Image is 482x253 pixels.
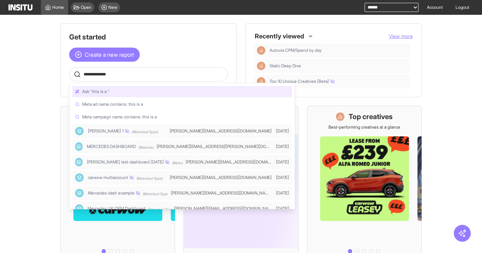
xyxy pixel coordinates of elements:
[88,128,167,135] span: Dan Dashboard 1
[349,112,393,122] h1: Top creatives
[270,79,335,84] span: Top 10 Unique Creatives [Beta]
[69,32,228,42] h1: Get started
[148,206,174,212] span: (Matched Type)
[88,205,171,212] span: Mercedes UK OEM Dashboard
[75,189,84,197] div: Dashboard
[75,127,84,135] div: Dashboard
[88,174,134,181] span: carwow multiaccount
[257,46,265,55] div: Insights
[75,204,83,213] div: Dashboard
[270,48,321,53] span: Autovia CPM/Spend by day
[137,175,163,181] span: (Matched Type)
[88,128,129,135] span: [PERSON_NAME] 1
[75,158,83,166] div: Dashboard
[88,190,168,197] span: Mercedes dash example
[87,159,183,166] span: Andy test dashboard 27/2/25
[75,173,84,182] div: Dashboard
[52,5,64,10] span: Home
[75,142,83,151] div: Dashboard
[257,77,265,86] div: Insights
[85,50,134,59] span: Create a new report
[88,190,140,197] span: Mercedes dash example
[87,143,154,150] span: MERCEDES DASHBOARD
[329,124,400,130] p: Best-performing creatives at a glance
[389,33,413,40] button: View more
[81,5,91,10] span: Open
[270,63,301,69] span: Static Deep Dive
[87,159,169,166] span: [PERSON_NAME] test dashboard [DATE]
[389,33,413,39] span: View more
[88,174,167,181] span: carwow multiaccount
[270,79,407,84] span: Top 10 Unique Creatives [Beta]
[270,63,407,69] span: Static Deep Dive
[108,5,117,10] span: New
[172,160,198,166] span: (Matched Type)
[270,48,407,53] span: Autovia CPM/Spend by day
[132,129,158,135] span: (Matched Type)
[139,144,165,150] span: (Matched Type)
[88,205,145,212] span: Mercedes UK OEM Dashboard
[8,4,32,11] img: Logo
[69,48,140,62] button: Create a new report
[87,143,136,150] span: MERCEDES DASHBOARD
[143,191,169,197] span: (Matched Type)
[257,62,265,70] div: Insights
